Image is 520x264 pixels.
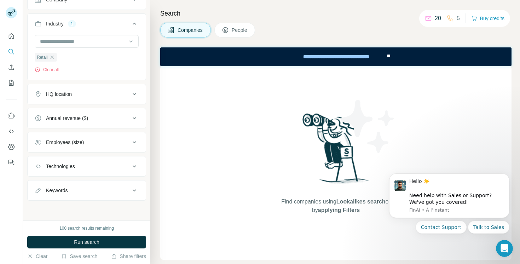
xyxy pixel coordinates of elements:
[46,91,72,98] div: HQ location
[28,15,146,35] button: Industry1
[6,45,17,58] button: Search
[318,207,360,213] span: applying Filters
[6,125,17,138] button: Use Surfe API
[299,111,373,190] img: Surfe Illustration - Woman searching with binoculars
[46,20,64,27] div: Industry
[232,27,248,34] span: People
[6,140,17,153] button: Dashboard
[379,165,520,260] iframe: Intercom notifications message
[28,86,146,103] button: HQ location
[46,187,68,194] div: Keywords
[160,8,512,18] h4: Search
[28,182,146,199] button: Keywords
[435,14,441,23] p: 20
[160,47,512,66] iframe: Banner
[178,27,203,34] span: Companies
[46,139,84,146] div: Employees (size)
[111,253,146,260] button: Share filters
[457,14,460,23] p: 5
[336,199,386,205] span: Lookalikes search
[496,240,513,257] iframe: Intercom live chat
[74,239,99,246] span: Run search
[28,158,146,175] button: Technologies
[35,67,59,73] button: Clear all
[472,13,504,23] button: Buy credits
[6,109,17,122] button: Use Surfe on LinkedIn
[336,94,400,158] img: Surfe Illustration - Stars
[61,253,97,260] button: Save search
[28,110,146,127] button: Annual revenue ($)
[6,76,17,89] button: My lists
[46,115,88,122] div: Annual revenue ($)
[27,236,146,248] button: Run search
[279,197,392,214] span: Find companies using or by
[59,225,114,231] div: 100 search results remaining
[37,54,48,61] span: Retail
[28,134,146,151] button: Employees (size)
[6,156,17,169] button: Feedback
[6,61,17,74] button: Enrich CSV
[27,253,47,260] button: Clear
[6,30,17,42] button: Quick start
[68,21,76,27] div: 1
[46,163,75,170] div: Technologies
